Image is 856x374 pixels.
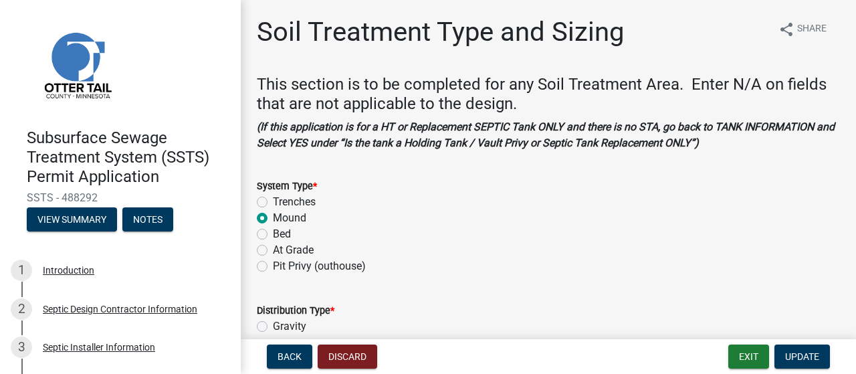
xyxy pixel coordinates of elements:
div: Introduction [43,266,94,275]
div: Septic Design Contractor Information [43,304,197,314]
div: 1 [11,260,32,281]
button: Notes [122,207,173,231]
label: Trenches [273,194,316,210]
label: At Grade [273,242,314,258]
button: shareShare [768,16,837,42]
wm-modal-confirm: Summary [27,215,117,226]
button: Exit [728,345,769,369]
label: Pit Privy (outhouse) [273,258,366,274]
button: Update [774,345,830,369]
h1: Soil Treatment Type and Sizing [257,16,624,48]
div: Septic Installer Information [43,343,155,352]
button: Discard [318,345,377,369]
label: Mound [273,210,306,226]
span: SSTS - 488292 [27,191,214,204]
button: View Summary [27,207,117,231]
h4: Subsurface Sewage Treatment System (SSTS) Permit Application [27,128,230,186]
span: Back [278,351,302,362]
i: share [778,21,794,37]
img: Otter Tail County, Minnesota [27,14,127,114]
label: Distribution Type [257,306,334,316]
button: Back [267,345,312,369]
label: Gravity [273,318,306,335]
span: Update [785,351,819,362]
div: 2 [11,298,32,320]
div: 3 [11,337,32,358]
span: Share [797,21,827,37]
h4: This section is to be completed for any Soil Treatment Area. Enter N/A on fields that are not app... [257,75,840,114]
label: System Type [257,182,317,191]
label: Bed [273,226,291,242]
strong: (If this application is for a HT or Replacement SEPTIC Tank ONLY and there is no STA, go back to ... [257,120,835,149]
wm-modal-confirm: Notes [122,215,173,226]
